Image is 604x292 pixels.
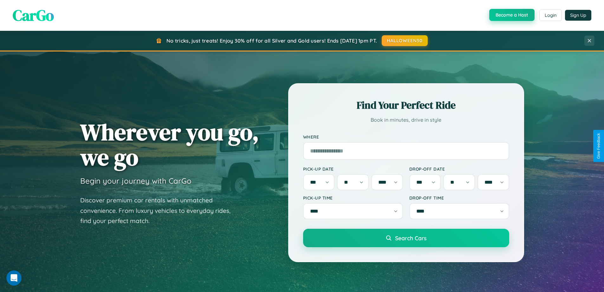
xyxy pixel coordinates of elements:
span: Search Cars [395,234,426,241]
span: No tricks, just treats! Enjoy 30% off for all Silver and Gold users! Ends [DATE] 1pm PT. [166,37,377,44]
button: Become a Host [489,9,535,21]
label: Pick-up Time [303,195,403,200]
label: Drop-off Time [409,195,509,200]
button: Sign Up [565,10,591,21]
button: Login [539,10,562,21]
label: Where [303,134,509,139]
h2: Find Your Perfect Ride [303,98,509,112]
span: CarGo [13,5,54,26]
button: Search Cars [303,229,509,247]
label: Pick-up Date [303,166,403,172]
h1: Wherever you go, we go [80,119,259,170]
h3: Begin your journey with CarGo [80,176,192,186]
p: Book in minutes, drive in style [303,115,509,125]
iframe: Intercom live chat [6,270,22,286]
button: HALLOWEEN30 [382,35,428,46]
p: Discover premium car rentals with unmatched convenience. From luxury vehicles to everyday rides, ... [80,195,239,226]
div: Give Feedback [596,133,601,159]
label: Drop-off Date [409,166,509,172]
